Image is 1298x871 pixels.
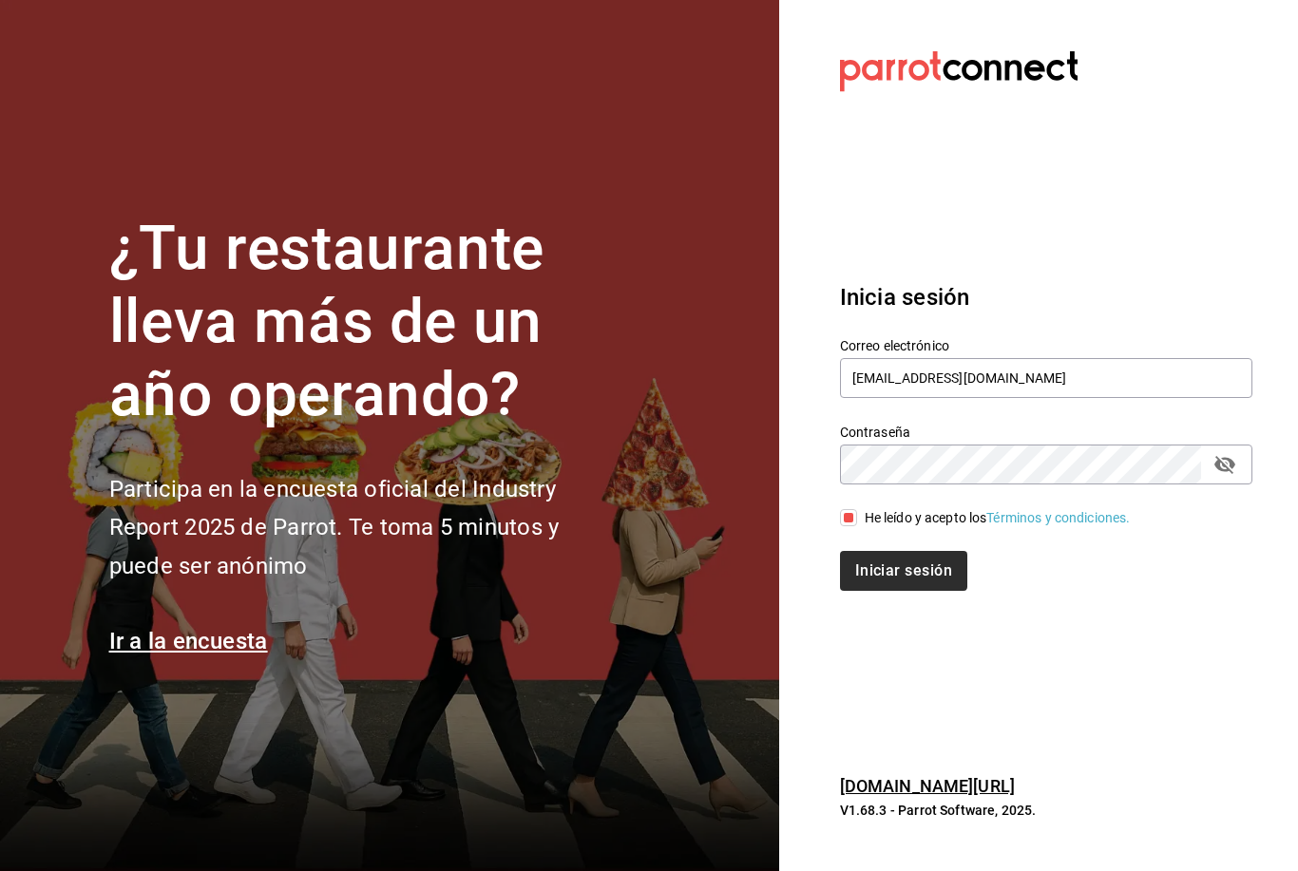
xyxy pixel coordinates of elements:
a: [DOMAIN_NAME][URL] [840,776,1015,796]
a: Términos y condiciones. [986,510,1130,525]
button: Iniciar sesión [840,551,967,591]
button: passwordField [1209,448,1241,481]
label: Correo electrónico [840,339,1252,352]
a: Ir a la encuesta [109,628,268,654]
label: Contraseña [840,426,1252,439]
div: He leído y acepto los [865,508,1131,528]
input: Ingresa tu correo electrónico [840,358,1252,398]
p: V1.68.3 - Parrot Software, 2025. [840,801,1252,820]
h3: Inicia sesión [840,280,1252,314]
h1: ¿Tu restaurante lleva más de un año operando? [109,213,622,431]
h2: Participa en la encuesta oficial del Industry Report 2025 de Parrot. Te toma 5 minutos y puede se... [109,470,622,586]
